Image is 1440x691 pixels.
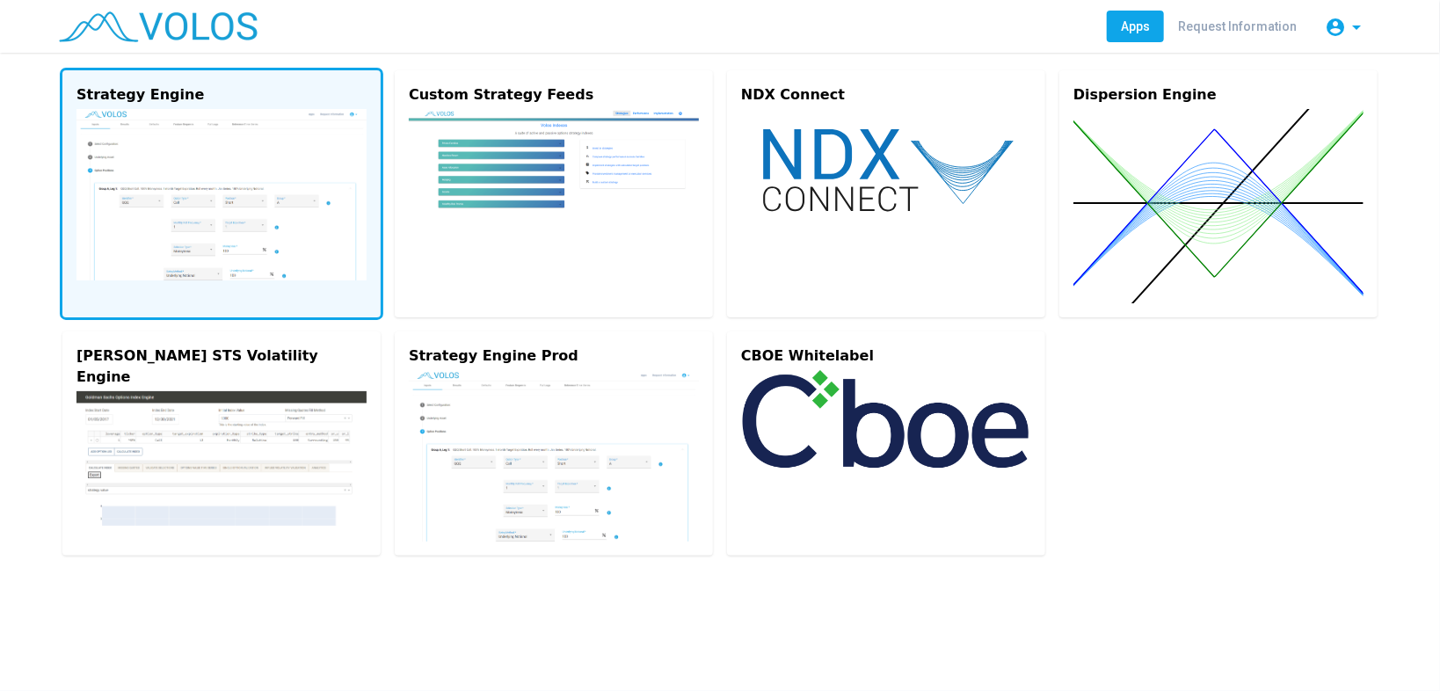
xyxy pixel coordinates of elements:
mat-icon: arrow_drop_down [1346,17,1367,38]
div: Strategy Engine [76,84,367,105]
img: strategy-engine.png [409,370,699,542]
div: Custom Strategy Feeds [409,84,699,105]
img: strategy-engine.png [76,109,367,280]
span: Apps [1121,19,1150,33]
div: Strategy Engine Prod [409,345,699,367]
div: Dispersion Engine [1073,84,1364,105]
img: gs-engine.png [76,391,367,526]
div: NDX Connect [741,84,1031,105]
a: Request Information [1164,11,1311,42]
div: [PERSON_NAME] STS Volatility Engine [76,345,367,388]
img: cboe-logo.png [741,370,1031,469]
a: Apps [1107,11,1164,42]
img: custom.png [409,109,699,247]
img: dispersion.svg [1073,109,1364,303]
mat-icon: account_circle [1325,17,1346,38]
div: CBOE Whitelabel [741,345,1031,367]
span: Request Information [1178,19,1297,33]
img: ndx-connect.svg [741,109,1031,229]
